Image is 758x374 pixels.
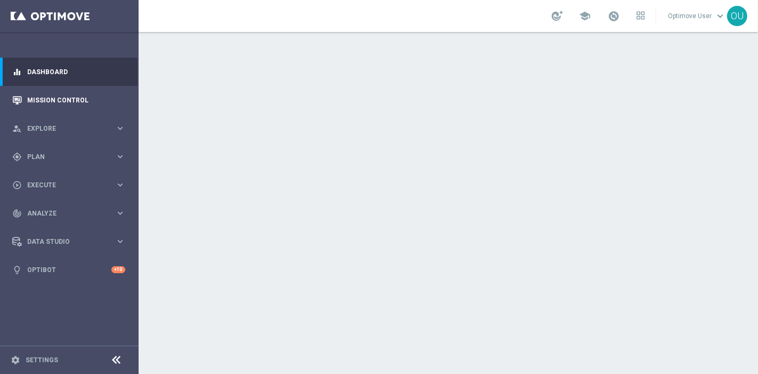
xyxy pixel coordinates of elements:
[12,237,126,246] button: Data Studio keyboard_arrow_right
[12,96,126,105] button: Mission Control
[12,152,115,162] div: Plan
[667,8,727,24] a: Optimove Userkeyboard_arrow_down
[27,154,115,160] span: Plan
[12,209,22,218] i: track_changes
[12,68,126,76] button: equalizer Dashboard
[12,265,22,275] i: lightbulb
[115,236,125,246] i: keyboard_arrow_right
[714,10,726,22] span: keyboard_arrow_down
[12,266,126,274] button: lightbulb Optibot +10
[12,152,22,162] i: gps_fixed
[12,209,126,218] button: track_changes Analyze keyboard_arrow_right
[12,237,115,246] div: Data Studio
[12,124,22,133] i: person_search
[27,125,115,132] span: Explore
[115,152,125,162] i: keyboard_arrow_right
[27,58,125,86] a: Dashboard
[111,266,125,273] div: +10
[27,210,115,217] span: Analyze
[115,208,125,218] i: keyboard_arrow_right
[579,10,591,22] span: school
[115,123,125,133] i: keyboard_arrow_right
[12,86,125,114] div: Mission Control
[12,124,126,133] button: person_search Explore keyboard_arrow_right
[27,182,115,188] span: Execute
[12,209,115,218] div: Analyze
[27,86,125,114] a: Mission Control
[12,153,126,161] button: gps_fixed Plan keyboard_arrow_right
[11,355,20,365] i: settings
[26,357,58,363] a: Settings
[27,256,111,284] a: Optibot
[12,256,125,284] div: Optibot
[27,238,115,245] span: Data Studio
[12,180,22,190] i: play_circle_outline
[12,67,22,77] i: equalizer
[727,6,747,26] div: OU
[12,181,126,189] button: play_circle_outline Execute keyboard_arrow_right
[12,124,115,133] div: Explore
[12,180,115,190] div: Execute
[115,180,125,190] i: keyboard_arrow_right
[12,58,125,86] div: Dashboard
